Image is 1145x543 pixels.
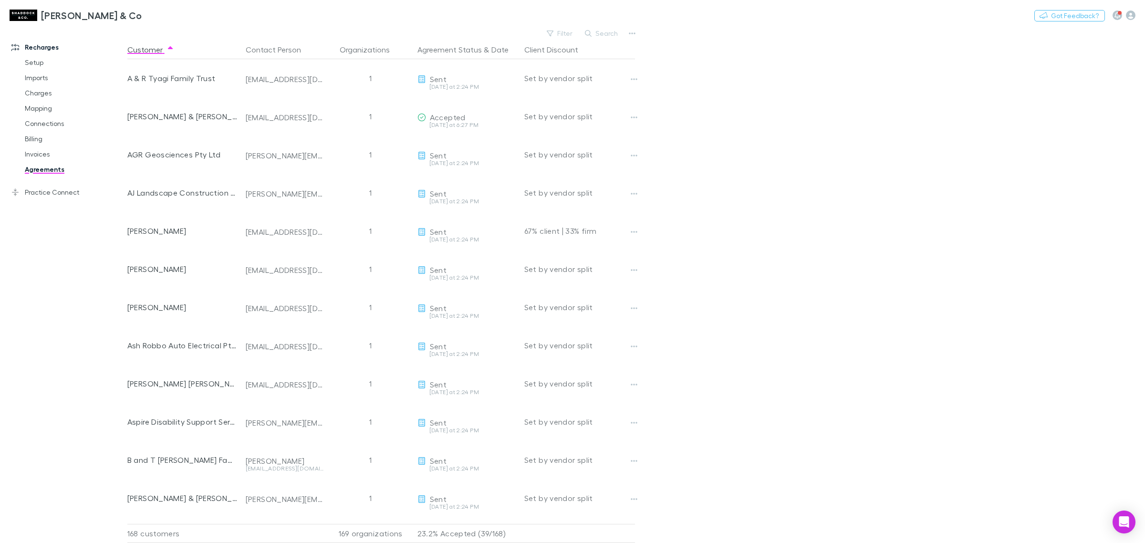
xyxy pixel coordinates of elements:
[328,136,414,174] div: 1
[127,174,238,212] div: AJ Landscape Construction Pty Ltd
[417,275,517,281] div: [DATE] at 2:24 PM
[430,189,447,198] span: Sent
[430,342,447,351] span: Sent
[15,116,135,131] a: Connections
[524,212,635,250] div: 67% client | 33% firm
[4,4,148,27] a: [PERSON_NAME] & Co
[524,326,635,365] div: Set by vendor split
[524,40,590,59] button: Client Discount
[340,40,401,59] button: Organizations
[127,136,238,174] div: AGR Geosciences Pty Ltd
[430,265,447,274] span: Sent
[417,84,517,90] div: [DATE] at 2:24 PM
[328,97,414,136] div: 1
[15,131,135,146] a: Billing
[524,136,635,174] div: Set by vendor split
[1113,511,1135,533] div: Open Intercom Messenger
[328,403,414,441] div: 1
[246,40,312,59] button: Contact Person
[417,237,517,242] div: [DATE] at 2:24 PM
[15,101,135,116] a: Mapping
[430,151,447,160] span: Sent
[127,326,238,365] div: Ash Robbo Auto Electrical Pty Ltd
[15,162,135,177] a: Agreements
[246,494,324,504] div: [PERSON_NAME][EMAIL_ADDRESS][DOMAIN_NAME]
[491,40,509,59] button: Date
[328,326,414,365] div: 1
[10,10,37,21] img: Shaddock & Co's Logo
[41,10,142,21] h3: [PERSON_NAME] & Co
[246,303,324,313] div: [EMAIL_ADDRESS][DOMAIN_NAME]
[246,74,324,84] div: [EMAIL_ADDRESS][DOMAIN_NAME]
[15,70,135,85] a: Imports
[417,504,517,510] div: [DATE] at 2:24 PM
[524,250,635,288] div: Set by vendor split
[580,28,624,39] button: Search
[417,428,517,433] div: [DATE] at 2:24 PM
[2,40,135,55] a: Recharges
[430,494,447,503] span: Sent
[430,303,447,313] span: Sent
[524,288,635,326] div: Set by vendor split
[417,40,517,59] div: &
[524,59,635,97] div: Set by vendor split
[328,441,414,479] div: 1
[328,479,414,517] div: 1
[417,389,517,395] div: [DATE] at 2:24 PM
[2,185,135,200] a: Practice Connect
[524,97,635,136] div: Set by vendor split
[127,288,238,326] div: [PERSON_NAME]
[127,212,238,250] div: [PERSON_NAME]
[430,418,447,427] span: Sent
[524,441,635,479] div: Set by vendor split
[246,151,324,160] div: [PERSON_NAME][EMAIL_ADDRESS][DOMAIN_NAME]
[15,55,135,70] a: Setup
[417,351,517,357] div: [DATE] at 2:24 PM
[328,59,414,97] div: 1
[417,466,517,471] div: [DATE] at 2:24 PM
[328,524,414,543] div: 169 organizations
[246,418,324,428] div: [PERSON_NAME][EMAIL_ADDRESS][DOMAIN_NAME]
[127,403,238,441] div: Aspire Disability Support Services Pty Ltd
[127,479,238,517] div: [PERSON_NAME] & [PERSON_NAME]
[417,122,517,128] div: [DATE] at 6:27 PM
[542,28,578,39] button: Filter
[246,342,324,351] div: [EMAIL_ADDRESS][DOMAIN_NAME]
[127,441,238,479] div: B and T [PERSON_NAME] Family Trust
[328,365,414,403] div: 1
[417,198,517,204] div: [DATE] at 2:24 PM
[127,365,238,403] div: [PERSON_NAME] [PERSON_NAME]
[524,174,635,212] div: Set by vendor split
[246,189,324,198] div: [PERSON_NAME][EMAIL_ADDRESS][DOMAIN_NAME][PERSON_NAME]
[417,524,517,543] p: 23.2% Accepted (39/168)
[524,365,635,403] div: Set by vendor split
[328,250,414,288] div: 1
[430,456,447,465] span: Sent
[1034,10,1105,21] button: Got Feedback?
[430,227,447,236] span: Sent
[127,524,242,543] div: 168 customers
[328,174,414,212] div: 1
[328,212,414,250] div: 1
[430,380,447,389] span: Sent
[127,250,238,288] div: [PERSON_NAME]
[246,265,324,275] div: [EMAIL_ADDRESS][DOMAIN_NAME]
[246,380,324,389] div: [EMAIL_ADDRESS][DOMAIN_NAME]
[15,85,135,101] a: Charges
[430,74,447,84] span: Sent
[417,313,517,319] div: [DATE] at 2:24 PM
[430,113,466,122] span: Accepted
[328,288,414,326] div: 1
[246,113,324,122] div: [EMAIL_ADDRESS][DOMAIN_NAME]
[524,403,635,441] div: Set by vendor split
[127,59,238,97] div: A & R Tyagi Family Trust
[417,40,482,59] button: Agreement Status
[417,160,517,166] div: [DATE] at 2:24 PM
[246,466,324,471] div: [EMAIL_ADDRESS][DOMAIN_NAME]
[127,97,238,136] div: [PERSON_NAME] & [PERSON_NAME]
[246,227,324,237] div: [EMAIL_ADDRESS][DOMAIN_NAME]
[15,146,135,162] a: Invoices
[127,40,174,59] button: Customer
[524,479,635,517] div: Set by vendor split
[246,456,324,466] div: [PERSON_NAME]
